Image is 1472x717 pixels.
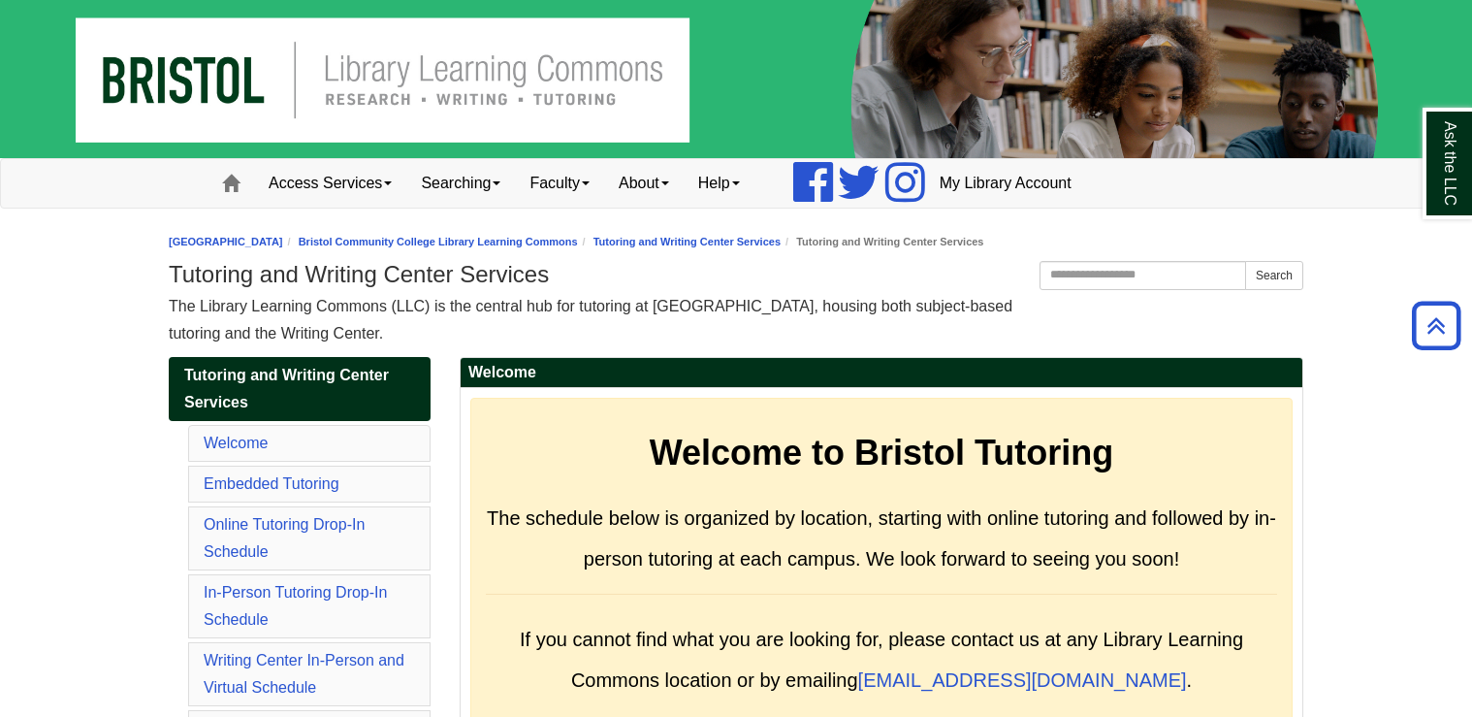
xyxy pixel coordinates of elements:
[604,159,684,208] a: About
[1245,261,1303,290] button: Search
[204,652,404,696] a: Writing Center In-Person and Virtual Schedule
[684,159,754,208] a: Help
[204,516,365,560] a: Online Tutoring Drop-In Schedule
[925,159,1086,208] a: My Library Account
[184,367,389,410] span: Tutoring and Writing Center Services
[650,433,1114,473] strong: Welcome to Bristol Tutoring
[169,298,1012,342] span: The Library Learning Commons (LLC) is the central hub for tutoring at [GEOGRAPHIC_DATA], housing ...
[520,629,1243,691] span: If you cannot find what you are looking for, please contact us at any Library Learning Commons lo...
[781,233,983,251] li: Tutoring and Writing Center Services
[169,357,431,421] a: Tutoring and Writing Center Services
[204,584,387,628] a: In-Person Tutoring Drop-In Schedule
[593,236,781,247] a: Tutoring and Writing Center Services
[406,159,515,208] a: Searching
[204,475,339,492] a: Embedded Tutoring
[169,261,1303,288] h1: Tutoring and Writing Center Services
[515,159,604,208] a: Faculty
[299,236,578,247] a: Bristol Community College Library Learning Commons
[858,669,1187,691] a: [EMAIL_ADDRESS][DOMAIN_NAME]
[1405,312,1467,339] a: Back to Top
[204,435,268,451] a: Welcome
[461,358,1302,388] h2: Welcome
[169,236,283,247] a: [GEOGRAPHIC_DATA]
[254,159,406,208] a: Access Services
[169,233,1303,251] nav: breadcrumb
[487,507,1276,570] span: The schedule below is organized by location, starting with online tutoring and followed by in-per...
